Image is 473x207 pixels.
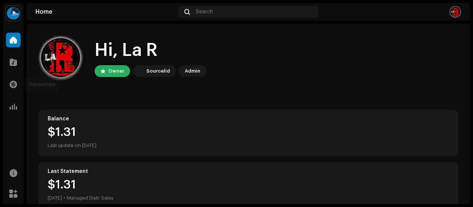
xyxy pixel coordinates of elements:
[196,9,213,15] span: Search
[6,6,21,21] img: 31a4402c-14a3-4296-bd18-489e15b936d7
[48,168,449,174] div: Last Statement
[185,67,200,76] div: Admin
[449,6,461,18] img: acc3e93b-7931-47c3-a6d2-f0de5214474b
[48,116,449,122] div: Balance
[48,194,62,203] div: [DATE]
[35,9,176,15] div: Home
[67,194,113,203] div: Managed Distr. Sales
[38,110,458,156] re-o-card-value: Balance
[95,39,206,62] div: Hi, La R
[48,141,449,150] div: Last update on [DATE]
[135,67,143,76] img: 31a4402c-14a3-4296-bd18-489e15b936d7
[38,36,83,80] img: acc3e93b-7931-47c3-a6d2-f0de5214474b
[108,67,124,76] div: Owner
[64,194,65,203] div: •
[146,67,170,76] div: Sourcelid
